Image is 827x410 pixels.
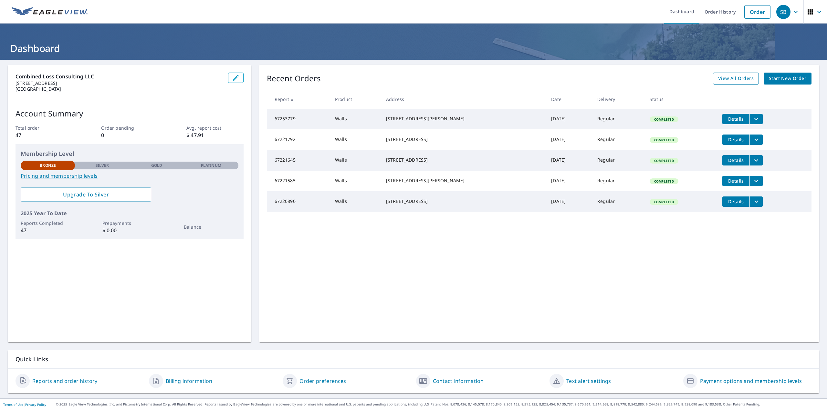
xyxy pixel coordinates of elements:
[546,191,592,212] td: [DATE]
[102,226,157,234] p: $ 0.00
[267,109,330,129] td: 67253779
[267,129,330,150] td: 67221792
[769,75,806,83] span: Start New Order
[12,7,88,17] img: EV Logo
[726,157,746,163] span: Details
[386,115,541,122] div: [STREET_ADDRESS][PERSON_NAME]
[650,200,678,204] span: Completed
[386,177,541,184] div: [STREET_ADDRESS][PERSON_NAME]
[330,109,381,129] td: Walls
[299,377,346,385] a: Order preferences
[433,377,484,385] a: Contact information
[749,155,763,165] button: filesDropdownBtn-67221645
[267,150,330,171] td: 67221645
[16,108,244,119] p: Account Summary
[267,171,330,191] td: 67221585
[16,125,72,131] p: Total order
[21,209,238,217] p: 2025 Year To Date
[3,402,23,407] a: Terms of Use
[201,163,221,168] p: Platinum
[744,5,770,19] a: Order
[722,196,749,207] button: detailsBtn-67220890
[749,176,763,186] button: filesDropdownBtn-67221585
[592,191,644,212] td: Regular
[386,157,541,163] div: [STREET_ADDRESS]
[644,90,717,109] th: Status
[546,150,592,171] td: [DATE]
[546,109,592,129] td: [DATE]
[267,90,330,109] th: Report #
[386,136,541,143] div: [STREET_ADDRESS]
[722,135,749,145] button: detailsBtn-67221792
[749,196,763,207] button: filesDropdownBtn-67220890
[722,114,749,124] button: detailsBtn-67253779
[21,226,75,234] p: 47
[96,163,109,168] p: Silver
[650,179,678,184] span: Completed
[267,191,330,212] td: 67220890
[16,131,72,139] p: 47
[330,191,381,212] td: Walls
[267,73,321,85] p: Recent Orders
[546,171,592,191] td: [DATE]
[592,171,644,191] td: Regular
[40,163,56,168] p: Bronze
[186,125,243,131] p: Avg. report cost
[102,220,157,226] p: Prepayments
[592,109,644,129] td: Regular
[151,163,162,168] p: Gold
[749,114,763,124] button: filesDropdownBtn-67253779
[749,135,763,145] button: filesDropdownBtn-67221792
[722,176,749,186] button: detailsBtn-67221585
[32,377,97,385] a: Reports and order history
[330,150,381,171] td: Walls
[56,402,824,407] p: © 2025 Eagle View Technologies, Inc. and Pictometry International Corp. All Rights Reserved. Repo...
[592,129,644,150] td: Regular
[16,86,223,92] p: [GEOGRAPHIC_DATA]
[650,117,678,122] span: Completed
[726,178,746,184] span: Details
[566,377,611,385] a: Text alert settings
[101,131,158,139] p: 0
[330,129,381,150] td: Walls
[726,136,746,143] span: Details
[764,73,811,85] a: Start New Order
[381,90,546,109] th: Address
[546,129,592,150] td: [DATE]
[713,73,759,85] a: View All Orders
[21,172,238,180] a: Pricing and membership levels
[650,158,678,163] span: Completed
[722,155,749,165] button: detailsBtn-67221645
[3,403,46,406] p: |
[16,355,811,363] p: Quick Links
[21,187,151,202] a: Upgrade To Silver
[186,131,243,139] p: $ 47.91
[25,402,46,407] a: Privacy Policy
[592,150,644,171] td: Regular
[726,116,746,122] span: Details
[26,191,146,198] span: Upgrade To Silver
[726,198,746,205] span: Details
[592,90,644,109] th: Delivery
[21,149,238,158] p: Membership Level
[718,75,754,83] span: View All Orders
[386,198,541,205] div: [STREET_ADDRESS]
[101,125,158,131] p: Order pending
[16,73,223,80] p: Combined Loss Consulting LLC
[776,5,790,19] div: SB
[700,377,802,385] a: Payment options and membership levels
[16,80,223,86] p: [STREET_ADDRESS]
[650,138,678,142] span: Completed
[21,220,75,226] p: Reports Completed
[166,377,212,385] a: Billing information
[184,224,238,230] p: Balance
[8,42,819,55] h1: Dashboard
[546,90,592,109] th: Date
[330,171,381,191] td: Walls
[330,90,381,109] th: Product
